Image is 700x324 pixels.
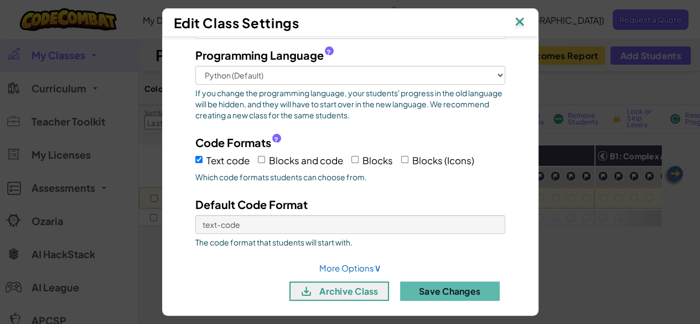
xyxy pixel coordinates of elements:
input: Blocks and code [258,156,265,163]
button: archive class [289,281,389,301]
span: Blocks [362,154,393,166]
span: ? [326,48,331,57]
span: Code Formats [195,134,271,150]
a: More Options [319,263,381,273]
span: The code format that students will start with. [195,237,505,248]
span: Blocks (Icons) [412,154,474,166]
input: Blocks [351,156,359,163]
img: IconClose.svg [512,14,527,31]
span: Text code [206,154,250,166]
span: Which code formats students can choose from. [195,171,505,182]
span: Programming Language [195,47,324,63]
span: Default Code Format [195,197,308,211]
input: Text code [195,156,203,163]
span: Edit Class Settings [174,14,299,31]
span: If you change the programming language, your students' progress in the old language will be hidde... [195,87,505,121]
span: ∨ [374,261,381,274]
span: Blocks and code [269,154,343,166]
span: ? [274,135,278,144]
button: Save Changes [400,281,500,301]
img: IconArchive.svg [299,284,313,298]
input: Blocks (Icons) [401,156,408,163]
